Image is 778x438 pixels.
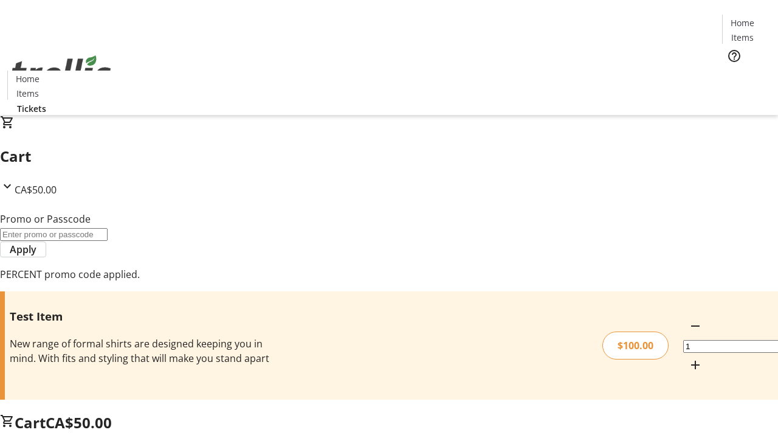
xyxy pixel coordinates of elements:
[46,412,112,433] span: CA$50.00
[16,87,39,100] span: Items
[16,72,40,85] span: Home
[683,314,707,338] button: Decrement by one
[8,72,47,85] a: Home
[7,102,56,115] a: Tickets
[722,71,771,83] a: Tickets
[732,71,761,83] span: Tickets
[723,16,762,29] a: Home
[722,44,746,68] button: Help
[8,87,47,100] a: Items
[10,242,36,257] span: Apply
[731,16,754,29] span: Home
[7,42,115,103] img: Orient E2E Organization 9WygBC0EK7's Logo
[683,353,707,377] button: Increment by one
[723,31,762,44] a: Items
[10,336,275,366] div: New range of formal shirts are designed keeping you in mind. With fits and styling that will make...
[602,332,669,360] div: $100.00
[731,31,754,44] span: Items
[17,102,46,115] span: Tickets
[15,183,57,196] span: CA$50.00
[10,308,275,325] h3: Test Item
